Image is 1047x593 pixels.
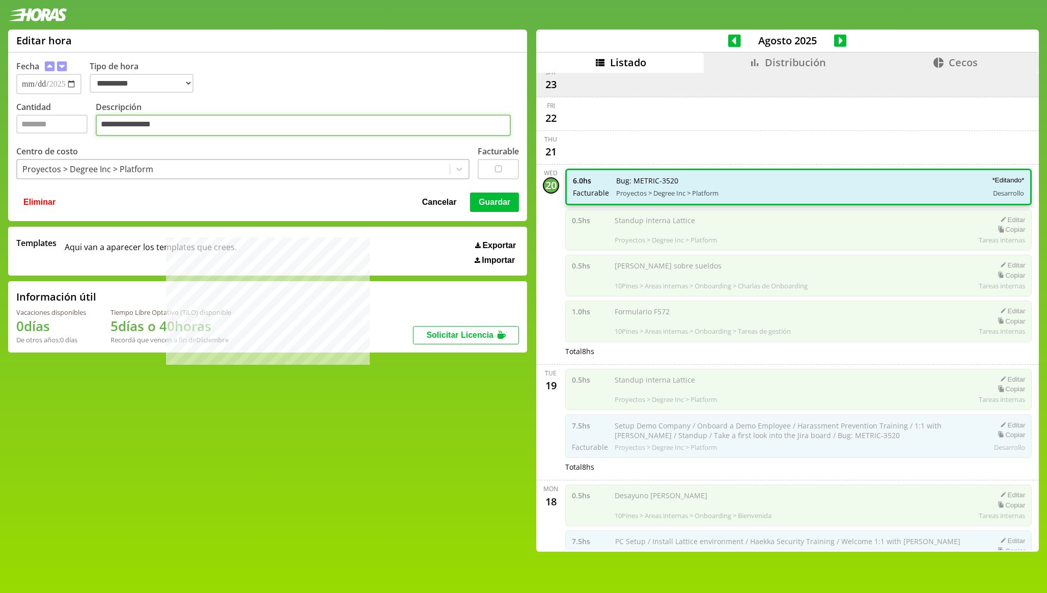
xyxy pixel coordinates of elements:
[543,76,559,93] div: 23
[482,241,516,250] span: Exportar
[413,326,519,344] button: Solicitar Licencia
[90,74,194,93] select: Tipo de hora
[478,146,519,157] label: Facturable
[470,193,519,212] button: Guardar
[543,110,559,126] div: 22
[547,101,555,110] div: Fri
[16,290,96,304] h2: Información útil
[472,240,519,251] button: Exportar
[610,56,646,69] span: Listado
[565,346,1032,356] div: Total 8 hs
[544,169,558,177] div: Wed
[543,144,559,160] div: 21
[90,61,202,94] label: Tipo de hora
[543,177,559,194] div: 20
[16,61,39,72] label: Fecha
[765,56,826,69] span: Distribución
[196,335,229,344] b: Diciembre
[544,135,557,144] div: Thu
[419,193,460,212] button: Cancelar
[543,378,559,394] div: 19
[949,56,978,69] span: Cecos
[543,484,558,493] div: Mon
[536,73,1039,551] div: scrollable content
[16,115,88,133] input: Cantidad
[426,331,493,339] span: Solicitar Licencia
[741,34,834,47] span: Agosto 2025
[22,164,153,175] div: Proyectos > Degree Inc > Platform
[16,317,86,335] h1: 0 días
[20,193,59,212] button: Eliminar
[16,146,78,157] label: Centro de costo
[96,101,519,139] label: Descripción
[111,335,231,344] div: Recordá que vencen a fin de
[16,34,72,47] h1: Editar hora
[482,256,515,265] span: Importar
[8,8,67,21] img: logotipo
[96,115,511,136] textarea: Descripción
[16,308,86,317] div: Vacaciones disponibles
[111,308,231,317] div: Tiempo Libre Optativo (TiLO) disponible
[16,335,86,344] div: De otros años: 0 días
[565,462,1032,472] div: Total 8 hs
[545,369,557,378] div: Tue
[16,237,57,249] span: Templates
[111,317,231,335] h1: 5 días o 40 horas
[16,101,96,139] label: Cantidad
[543,493,559,509] div: 18
[65,237,237,265] span: Aqui van a aparecer los templates que crees.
